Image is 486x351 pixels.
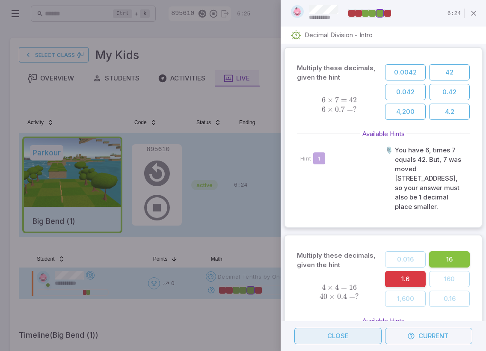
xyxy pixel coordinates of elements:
[385,146,393,211] p: 🎙️
[291,5,304,18] img: hexagon.svg
[447,9,461,18] p: Time Remaining
[360,129,407,139] span: Available Hints
[353,105,357,114] span: ?
[395,146,466,211] p: You have 6, times 7 equals 42. But, 7 was moved [STREET_ADDRESS], so your answer must also be 1 d...
[385,271,426,287] button: 1.6
[360,316,407,326] span: Available Hints
[322,95,326,104] span: 6
[322,283,326,292] span: 4
[294,328,382,344] button: Close
[335,95,339,104] span: 7
[335,283,339,292] span: 4
[349,292,355,301] span: =
[320,292,327,301] span: 40
[327,283,333,292] span: ×
[355,292,359,301] span: ?
[327,105,333,114] span: ×
[341,95,347,104] span: =
[300,155,311,162] span: Hint
[297,63,382,82] p: Multiply these decimals, given the hint
[297,251,382,270] p: Multiply these decimals, given the hint
[341,283,347,292] span: =
[337,292,347,301] span: 0.4
[329,292,335,301] span: ×
[322,105,326,114] span: 6
[335,105,345,114] span: 0.7
[385,84,426,100] button: 0.042
[349,95,357,104] span: 42
[429,104,470,120] button: 4.2
[385,104,426,120] button: 4,200
[327,95,333,104] span: ×
[385,64,426,80] button: 0.0042
[429,251,470,268] button: 16
[429,64,470,80] button: 42
[349,283,357,292] span: 16
[385,328,472,344] button: Current
[347,105,353,114] span: =
[305,30,373,40] p: Decimal Division - Intro
[429,84,470,100] button: 0.42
